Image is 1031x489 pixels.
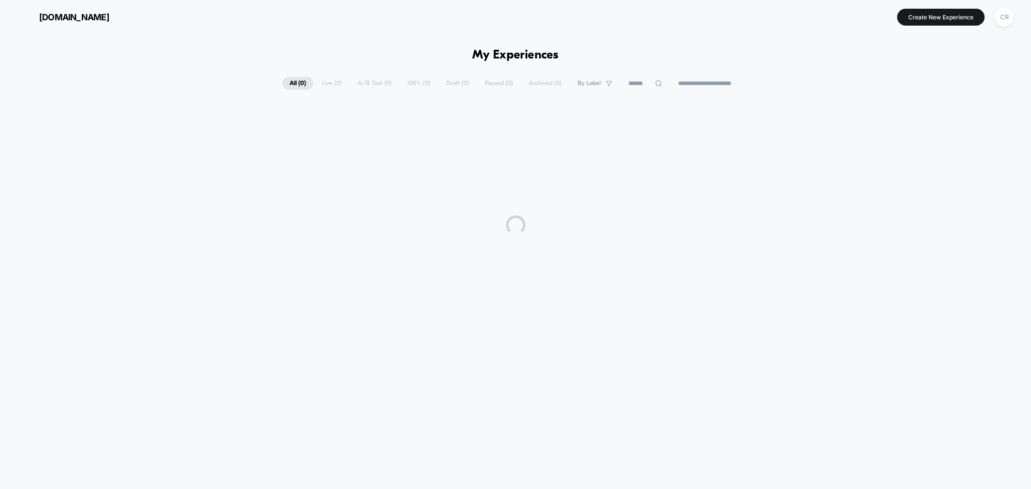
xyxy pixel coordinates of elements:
h1: My Experiences [472,48,559,62]
button: Create New Experience [897,9,985,26]
button: CR [992,7,1016,27]
span: [DOMAIN_NAME] [39,12,109,22]
span: By Label [578,80,601,87]
button: [DOMAIN_NAME] [15,9,112,25]
div: CR [995,8,1014,27]
span: All ( 0 ) [282,77,313,90]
